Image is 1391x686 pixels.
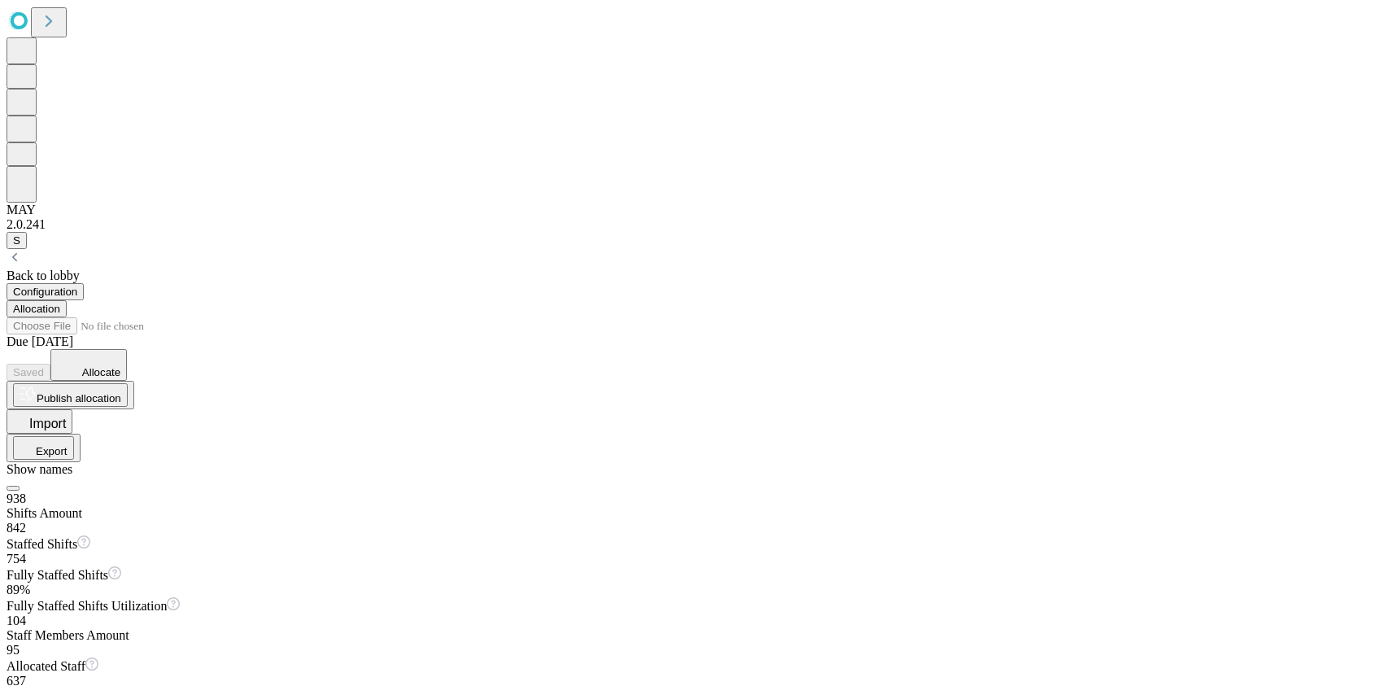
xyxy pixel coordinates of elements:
div: 104 [7,614,1384,628]
button: Saved [7,364,50,381]
span: S [13,234,20,247]
span: Allocated Staff [7,659,85,673]
span: Staff Members Amount [7,628,129,642]
div: 938 [7,492,1384,506]
span: Due [DATE] [7,334,73,348]
div: 89% [7,583,1384,597]
span: Saved [13,366,44,378]
div: Back to lobby [7,269,1384,283]
span: Staffed Shifts [7,537,77,551]
button: Publish allocation [13,383,128,407]
div: 754 [7,552,1384,566]
button: Export [7,434,81,462]
div: 2.0.241 [7,217,1384,232]
button: Allocate [50,349,127,381]
button: Allocation [7,300,67,317]
div: 842 [7,521,1384,535]
span: Allocate [82,366,120,378]
button: Export [13,436,74,460]
div: 95 [7,643,1384,658]
button: Import [7,409,72,434]
span: Shifts Amount [7,506,82,520]
button: Configuration [7,283,84,300]
button: Publish allocation [7,381,134,409]
span: Import [29,417,66,430]
span: Show names [7,462,72,476]
span: Fully Staffed Shifts Utilization [7,599,167,613]
button: S [7,232,27,249]
span: Fully Staffed Shifts [7,568,108,582]
div: MAY [7,203,1384,217]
